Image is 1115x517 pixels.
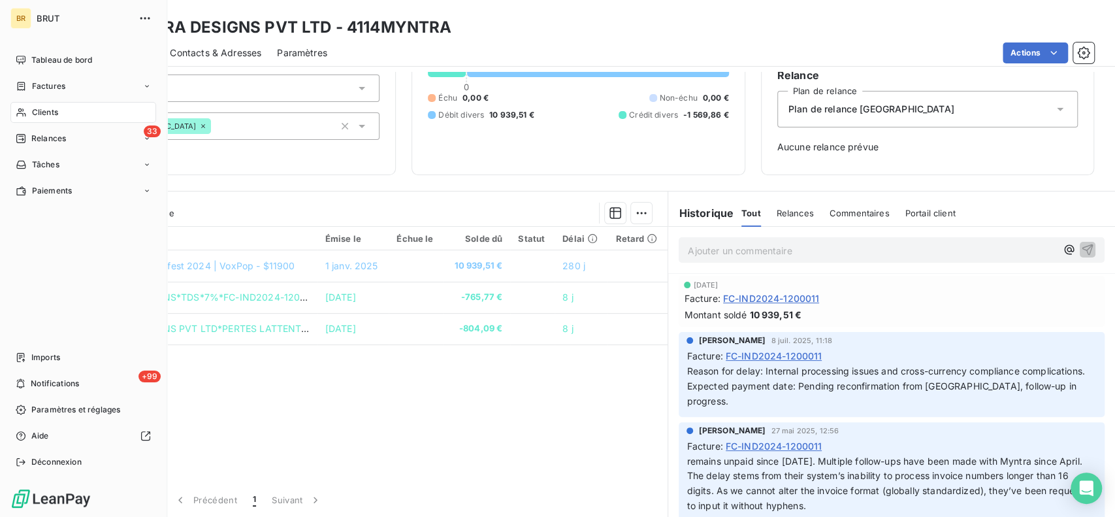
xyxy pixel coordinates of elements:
[684,292,720,305] span: Facture :
[32,107,58,118] span: Clients
[562,233,600,244] div: Délai
[687,439,722,453] span: Facture :
[464,82,469,92] span: 0
[10,8,31,29] div: BR
[31,404,120,416] span: Paramètres et réglages
[438,109,484,121] span: Débit divers
[451,259,502,273] span: 10 939,51 €
[10,488,91,509] img: Logo LeanPay
[31,54,92,66] span: Tableau de bord
[92,260,295,271] span: Myntra | Creator fest 2024 | VoxPop - $11900
[10,425,156,446] a: Aide
[723,292,820,305] span: FC-IND2024-1200011
[396,233,436,244] div: Échue le
[325,260,378,271] span: 1 janv. 2025
[703,92,729,104] span: 0,00 €
[698,335,766,346] span: [PERSON_NAME]
[777,208,814,218] span: Relances
[32,80,65,92] span: Factures
[615,233,660,244] div: Retard
[684,308,747,322] span: Montant soldé
[726,349,822,363] span: FC-IND2024-1200011
[277,46,327,59] span: Paramètres
[264,486,330,514] button: Suivant
[115,16,451,39] h3: MYNTRA DESIGNS PVT LTD - 4114MYNTRA
[325,233,381,244] div: Émise le
[144,125,161,137] span: 33
[31,378,79,390] span: Notifications
[687,365,1084,376] span: Reason for delay: Internal processing issues and cross-currency compliance complications.
[462,92,489,104] span: 0,00 €
[905,208,956,218] span: Portail client
[562,260,585,271] span: 280 j
[451,322,502,335] span: -804,09 €
[668,205,734,221] h6: Historique
[170,46,261,59] span: Contacts & Adresses
[771,337,832,344] span: 8 juil. 2025, 11:18
[31,456,82,468] span: Déconnexion
[325,292,356,303] span: [DATE]
[31,430,49,442] span: Aide
[629,109,678,121] span: Crédit divers
[687,349,722,363] span: Facture :
[683,109,729,121] span: -1 569,86 €
[31,133,66,144] span: Relances
[92,292,320,303] span: MYNTRA DESIGNS*TDS*7%*FC-IND2024-1200011
[31,352,60,363] span: Imports
[518,233,547,244] div: Statut
[166,486,245,514] button: Précédent
[698,425,766,437] span: [PERSON_NAME]
[562,323,573,334] span: 8 j
[138,371,161,382] span: +99
[562,292,573,303] span: 8 j
[451,233,502,244] div: Solde dû
[32,185,72,197] span: Paiements
[37,13,131,24] span: BRUT
[1071,473,1102,504] div: Open Intercom Messenger
[253,493,256,507] span: 1
[325,323,356,334] span: [DATE]
[92,233,310,244] div: Référence
[660,92,698,104] span: Non-échu
[687,380,1078,407] span: Expected payment date: Pending reconfirmation from [GEOGRAPHIC_DATA], follow-up in progress.
[1003,42,1068,63] button: Actions
[749,308,801,322] span: 10 939,51 €
[687,456,1096,512] span: remains unpaid since [DATE]. Multiple follow-ups have been made with Myntra since April. The dela...
[741,208,761,218] span: Tout
[726,439,822,453] span: FC-IND2024-1200011
[245,486,264,514] button: 1
[777,141,1078,154] span: Aucune relance prévue
[32,159,59,171] span: Tâches
[693,281,718,289] span: [DATE]
[777,67,1078,83] h6: Relance
[92,323,353,334] span: MYNTRA DESIGNS PVT LTD*PERTES LATTENTES*300925
[451,291,502,304] span: -765,77 €
[489,109,534,121] span: 10 939,51 €
[830,208,890,218] span: Commentaires
[788,103,954,116] span: Plan de relance [GEOGRAPHIC_DATA]
[771,427,839,435] span: 27 mai 2025, 12:56
[438,92,457,104] span: Échu
[211,120,221,132] input: Ajouter une valeur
